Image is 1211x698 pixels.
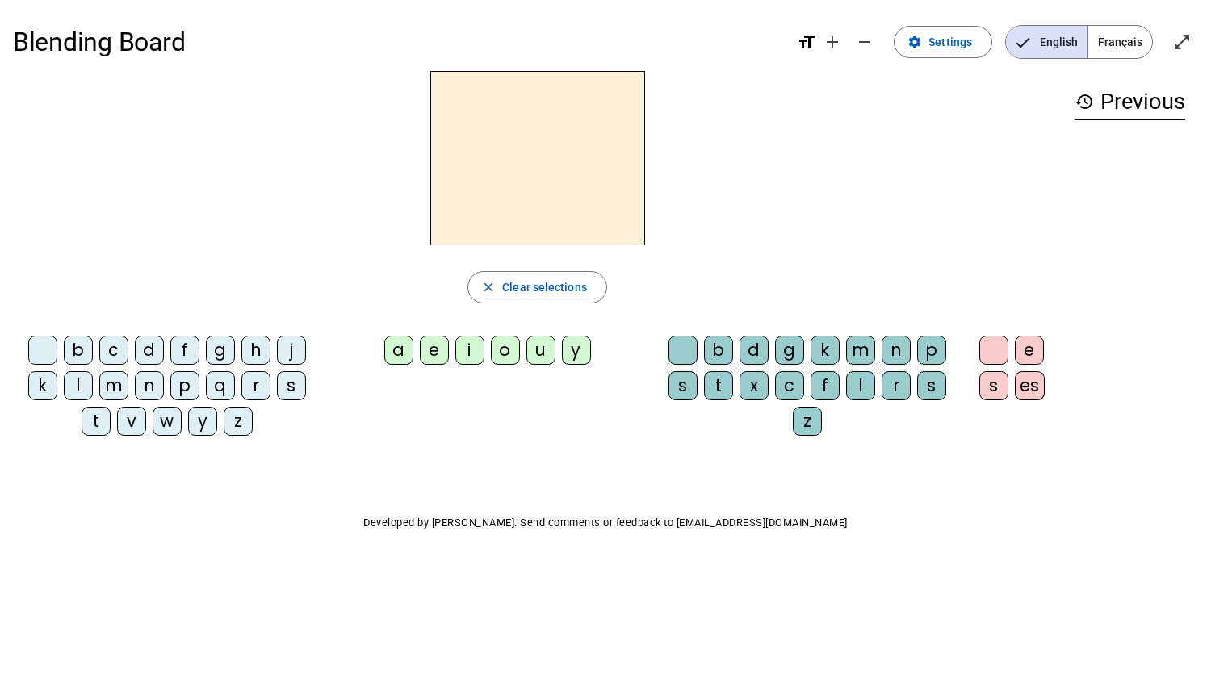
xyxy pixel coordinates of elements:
span: Français [1088,26,1152,58]
div: r [241,371,270,400]
div: r [882,371,911,400]
div: o [491,336,520,365]
div: m [99,371,128,400]
mat-icon: format_size [797,32,816,52]
div: z [224,407,253,436]
div: g [206,336,235,365]
div: p [170,371,199,400]
div: k [28,371,57,400]
div: p [917,336,946,365]
div: t [82,407,111,436]
mat-button-toggle-group: Language selection [1005,25,1153,59]
div: f [170,336,199,365]
mat-icon: add [823,32,842,52]
div: f [811,371,840,400]
mat-icon: history [1075,92,1094,111]
h1: Blending Board [13,16,784,68]
div: h [241,336,270,365]
mat-icon: open_in_full [1172,32,1192,52]
div: y [188,407,217,436]
div: c [775,371,804,400]
div: s [917,371,946,400]
div: w [153,407,182,436]
div: s [668,371,698,400]
div: u [526,336,555,365]
div: e [420,336,449,365]
mat-icon: remove [855,32,874,52]
div: d [135,336,164,365]
div: l [64,371,93,400]
div: e [1015,336,1044,365]
div: z [793,407,822,436]
span: English [1006,26,1087,58]
div: c [99,336,128,365]
div: x [740,371,769,400]
h3: Previous [1075,84,1185,120]
div: j [277,336,306,365]
div: q [206,371,235,400]
div: n [882,336,911,365]
mat-icon: close [481,280,496,295]
div: l [846,371,875,400]
span: Clear selections [502,278,587,297]
div: b [704,336,733,365]
div: s [277,371,306,400]
div: g [775,336,804,365]
button: Clear selections [467,271,607,303]
button: Decrease font size [849,26,881,58]
mat-icon: settings [907,35,922,49]
span: Settings [928,32,972,52]
div: i [455,336,484,365]
div: a [384,336,413,365]
div: n [135,371,164,400]
p: Developed by [PERSON_NAME]. Send comments or feedback to [EMAIL_ADDRESS][DOMAIN_NAME] [13,513,1198,533]
div: d [740,336,769,365]
button: Settings [894,26,992,58]
button: Enter full screen [1166,26,1198,58]
div: t [704,371,733,400]
div: y [562,336,591,365]
div: v [117,407,146,436]
div: k [811,336,840,365]
div: m [846,336,875,365]
div: s [979,371,1008,400]
button: Increase font size [816,26,849,58]
div: b [64,336,93,365]
div: es [1015,371,1045,400]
